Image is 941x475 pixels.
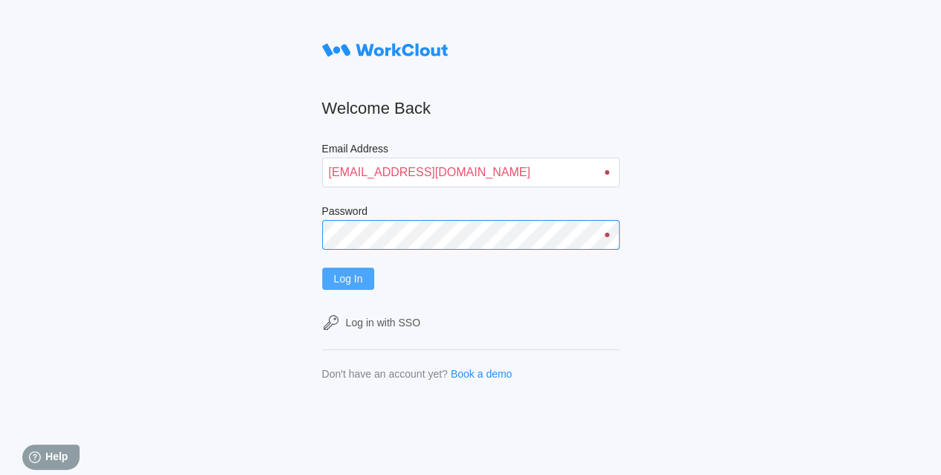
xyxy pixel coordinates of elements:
a: Log in with SSO [322,314,620,332]
button: Log In [322,268,375,290]
div: Don't have an account yet? [322,368,448,380]
a: Book a demo [451,368,513,380]
label: Password [322,205,620,220]
label: Email Address [322,143,620,158]
div: Log in with SSO [346,317,420,329]
h2: Welcome Back [322,98,620,119]
input: Enter your email [322,158,620,187]
span: Log In [334,274,363,284]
